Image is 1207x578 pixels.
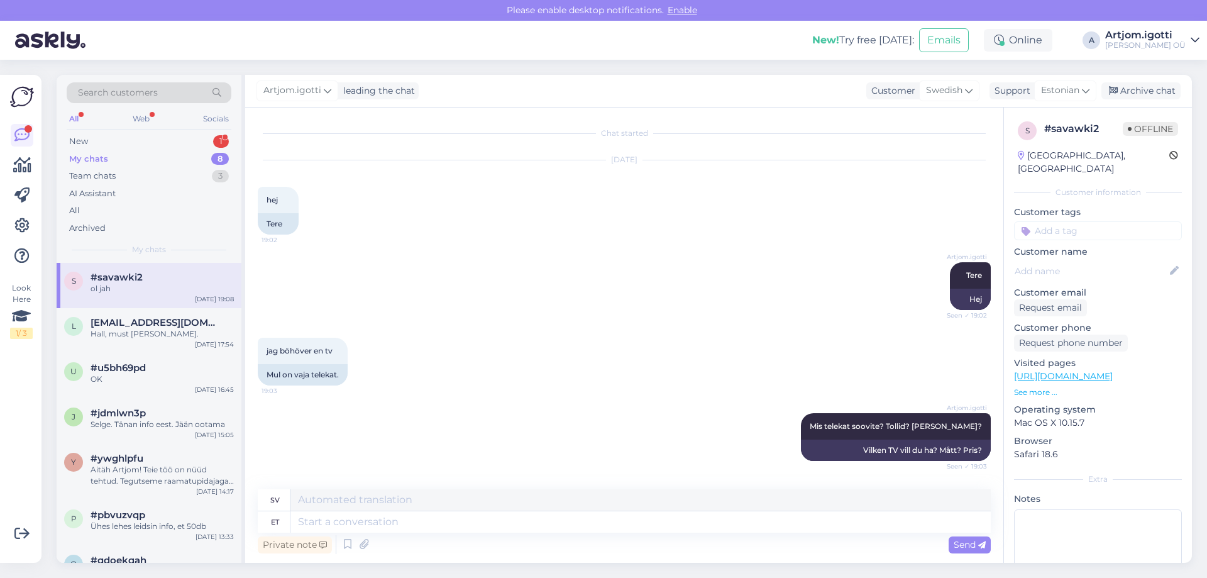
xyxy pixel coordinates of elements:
[91,453,143,464] span: #ywghlpfu
[1015,264,1167,278] input: Add name
[1014,206,1182,219] p: Customer tags
[1014,370,1113,382] a: [URL][DOMAIN_NAME]
[1105,30,1199,50] a: Artjom.igotti[PERSON_NAME] OÜ
[262,235,309,245] span: 19:02
[72,276,76,286] span: s
[1014,357,1182,370] p: Visited pages
[1105,30,1186,40] div: Artjom.igotti
[10,85,34,109] img: Askly Logo
[966,270,982,280] span: Tere
[195,294,234,304] div: [DATE] 19:08
[267,195,278,204] span: hej
[812,34,839,46] b: New!
[91,521,234,532] div: Ühes lehes leidsin info, et 50db
[69,170,116,182] div: Team chats
[1041,84,1079,97] span: Estonian
[195,340,234,349] div: [DATE] 17:54
[69,222,106,235] div: Archived
[270,489,280,511] div: sv
[1014,435,1182,448] p: Browser
[195,385,234,394] div: [DATE] 16:45
[196,487,234,496] div: [DATE] 14:17
[195,430,234,440] div: [DATE] 15:05
[1014,387,1182,398] p: See more ...
[10,328,33,339] div: 1 / 3
[1123,122,1178,136] span: Offline
[1014,299,1087,316] div: Request email
[1014,448,1182,461] p: Safari 18.6
[91,272,143,283] span: #savawki2
[1014,474,1182,485] div: Extra
[70,367,77,376] span: u
[940,311,987,320] span: Seen ✓ 19:02
[91,362,146,374] span: #u5bh69pd
[1018,149,1169,175] div: [GEOGRAPHIC_DATA], [GEOGRAPHIC_DATA]
[91,555,146,566] span: #qdoekqah
[919,28,969,52] button: Emails
[212,170,229,182] div: 3
[70,559,77,569] span: q
[91,464,234,487] div: Aitäh Artjom! Teie töö on nüüd tehtud. Tegutseme raamatupidajaga edasi...
[801,440,991,461] div: Vilken TV vill du ha? Mått? Pris?
[196,532,234,542] div: [DATE] 13:33
[69,204,80,217] div: All
[940,403,987,413] span: Artjom.igotti
[69,187,116,200] div: AI Assistant
[78,86,158,99] span: Search customers
[950,289,991,310] div: Hej
[71,514,77,523] span: p
[258,536,332,553] div: Private note
[1014,403,1182,416] p: Operating system
[67,111,81,127] div: All
[258,128,991,139] div: Chat started
[201,111,231,127] div: Socials
[1083,31,1100,49] div: A
[940,252,987,262] span: Artjom.igotti
[271,511,279,533] div: et
[69,135,88,148] div: New
[1014,492,1182,506] p: Notes
[132,244,166,255] span: My chats
[72,412,75,421] span: j
[810,421,982,431] span: Mis telekat soovite? Tollid? [PERSON_NAME]?
[91,374,234,385] div: OK
[866,84,915,97] div: Customer
[1014,221,1182,240] input: Add a tag
[1014,245,1182,258] p: Customer name
[213,135,229,148] div: 1
[989,84,1030,97] div: Support
[91,328,234,340] div: Hall, must [PERSON_NAME].
[91,509,145,521] span: #pbvuzvqp
[267,346,333,355] span: jag böhöver en tv
[91,419,234,430] div: Selge. Tänan info eest. Jään ootama
[91,317,221,328] span: liina.liiv@gmail.com
[338,84,415,97] div: leading the chat
[71,457,76,467] span: y
[1014,187,1182,198] div: Customer information
[984,29,1052,52] div: Online
[258,364,348,386] div: Mul on vaja telekat.
[72,321,76,331] span: l
[1014,321,1182,335] p: Customer phone
[1014,416,1182,430] p: Mac OS X 10.15.7
[263,84,321,97] span: Artjom.igotti
[258,154,991,165] div: [DATE]
[940,462,987,471] span: Seen ✓ 19:03
[1044,121,1123,136] div: # savawki2
[258,213,299,235] div: Tere
[69,153,108,165] div: My chats
[812,33,914,48] div: Try free [DATE]:
[91,283,234,294] div: ol jah
[211,153,229,165] div: 8
[1014,335,1128,352] div: Request phone number
[1014,286,1182,299] p: Customer email
[91,408,146,419] span: #jdmlwn3p
[1105,40,1186,50] div: [PERSON_NAME] OÜ
[664,4,701,16] span: Enable
[1025,126,1030,135] span: s
[130,111,152,127] div: Web
[954,539,986,550] span: Send
[262,386,309,396] span: 19:03
[1101,82,1181,99] div: Archive chat
[10,282,33,339] div: Look Here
